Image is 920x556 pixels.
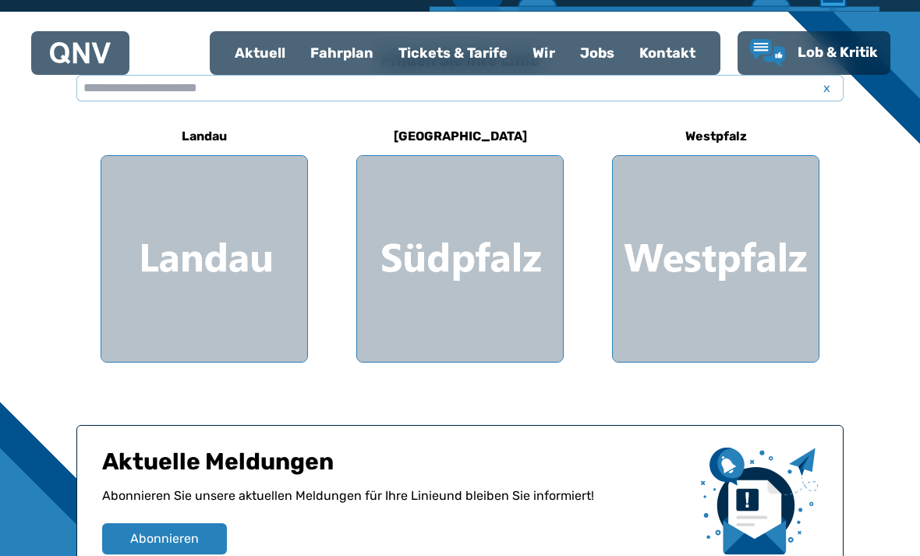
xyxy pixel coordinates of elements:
a: Fahrplan [298,33,386,73]
span: Lob & Kritik [798,44,878,61]
img: QNV Logo [50,42,111,64]
a: QNV Logo [50,37,111,69]
a: Lob & Kritik [750,39,878,67]
img: newsletter [701,448,818,554]
button: Abonnieren [102,523,227,554]
h6: [GEOGRAPHIC_DATA] [387,124,533,149]
a: Jobs [568,33,627,73]
h1: Aktuelle Meldungen [102,448,688,487]
span: Abonnieren [130,529,199,548]
a: Westpfalz Region Westpfalz [612,118,819,363]
a: Kontakt [627,33,708,73]
h6: Westpfalz [679,124,753,149]
p: Abonnieren Sie unsere aktuellen Meldungen für Ihre Linie und bleiben Sie informiert! [102,487,688,523]
h6: Landau [175,124,233,149]
a: [GEOGRAPHIC_DATA] Region Südpfalz [356,118,564,363]
a: Landau Region Landau [101,118,308,363]
a: Wir [520,33,568,73]
a: Aktuell [222,33,298,73]
a: Tickets & Tarife [386,33,520,73]
span: x [816,79,837,97]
